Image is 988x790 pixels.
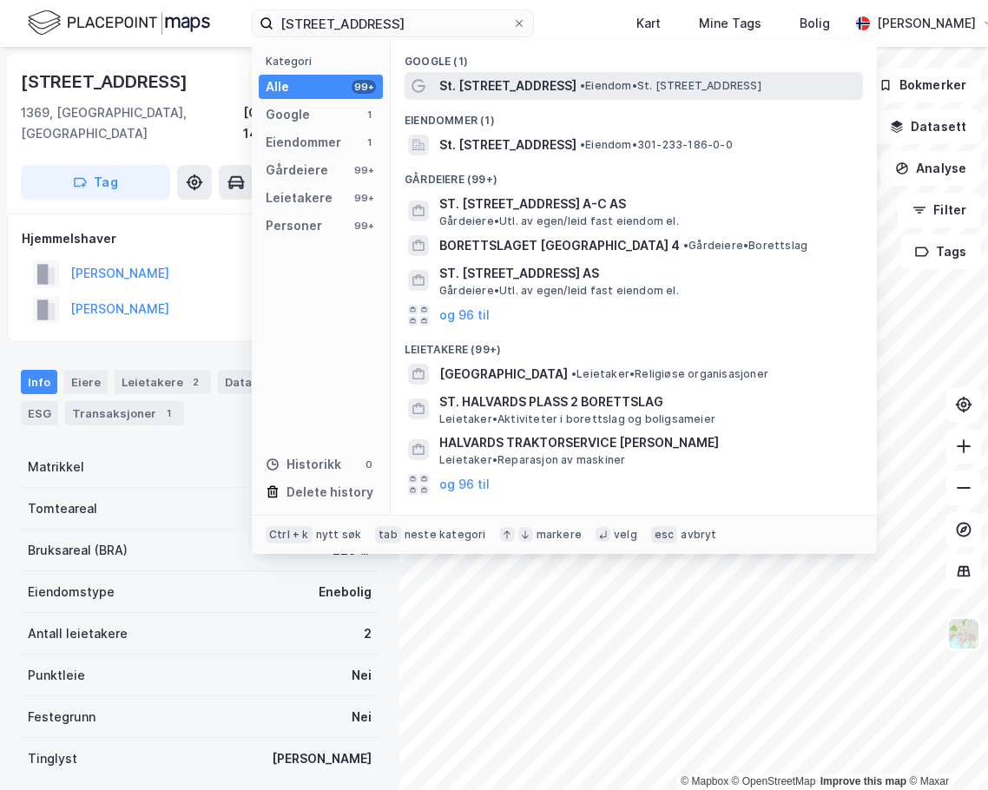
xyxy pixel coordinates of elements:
[820,775,906,787] a: Improve this map
[391,498,877,530] div: Personer (99+)
[273,10,512,36] input: Søk på adresse, matrikkel, gårdeiere, leietakere eller personer
[580,79,761,93] span: Eiendom • St. [STREET_ADDRESS]
[439,263,856,284] span: ST. [STREET_ADDRESS] AS
[28,748,77,769] div: Tinglyst
[580,138,733,152] span: Eiendom • 301-233-186-0-0
[64,370,108,394] div: Eiere
[439,364,568,385] span: [GEOGRAPHIC_DATA]
[947,617,980,650] img: Z
[65,401,184,425] div: Transaksjoner
[362,458,376,471] div: 0
[681,775,728,787] a: Mapbox
[439,76,576,96] span: St. [STREET_ADDRESS]
[900,234,981,269] button: Tags
[28,8,210,38] img: logo.f888ab2527a4732fd821a326f86c7f29.svg
[266,454,341,475] div: Historikk
[364,623,372,644] div: 2
[439,235,680,256] span: BORETTSLAGET [GEOGRAPHIC_DATA] 4
[391,159,877,190] div: Gårdeiere (99+)
[571,367,576,380] span: •
[571,367,768,381] span: Leietaker • Religiøse organisasjoner
[391,329,877,360] div: Leietakere (99+)
[875,109,981,144] button: Datasett
[580,138,585,151] span: •
[362,108,376,122] div: 1
[537,528,582,542] div: markere
[218,370,283,394] div: Datasett
[439,412,715,426] span: Leietaker • Aktiviteter i borettslag og boligsameier
[864,68,981,102] button: Bokmerker
[439,135,576,155] span: St. [STREET_ADDRESS]
[732,775,816,787] a: OpenStreetMap
[901,707,988,790] iframe: Chat Widget
[352,707,372,727] div: Nei
[880,151,981,186] button: Analyse
[580,79,585,92] span: •
[266,104,310,125] div: Google
[614,528,637,542] div: velg
[287,482,373,503] div: Delete history
[28,582,115,602] div: Eiendomstype
[391,41,877,72] div: Google (1)
[28,665,85,686] div: Punktleie
[272,748,372,769] div: [PERSON_NAME]
[651,526,678,543] div: esc
[21,401,58,425] div: ESG
[800,13,830,34] div: Bolig
[439,214,679,228] span: Gårdeiere • Utl. av egen/leid fast eiendom el.
[352,191,376,205] div: 99+
[439,194,856,214] span: ST. [STREET_ADDRESS] A-C AS
[352,665,372,686] div: Nei
[21,370,57,394] div: Info
[877,13,976,34] div: [PERSON_NAME]
[439,392,856,412] span: ST. HALVARDS PLASS 2 BORETTSLAG
[266,55,383,68] div: Kategori
[681,528,716,542] div: avbryt
[439,305,490,326] button: og 96 til
[266,215,322,236] div: Personer
[266,76,289,97] div: Alle
[115,370,211,394] div: Leietakere
[901,707,988,790] div: Kontrollprogram for chat
[21,102,243,144] div: 1369, [GEOGRAPHIC_DATA], [GEOGRAPHIC_DATA]
[636,13,661,34] div: Kart
[21,68,191,95] div: [STREET_ADDRESS]
[21,165,170,200] button: Tag
[266,188,333,208] div: Leietakere
[266,160,328,181] div: Gårdeiere
[683,239,688,252] span: •
[266,132,341,153] div: Eiendommer
[439,432,856,453] span: HALVARDS TRAKTORSERVICE [PERSON_NAME]
[28,540,128,561] div: Bruksareal (BRA)
[160,405,177,422] div: 1
[352,219,376,233] div: 99+
[405,528,486,542] div: neste kategori
[391,100,877,131] div: Eiendommer (1)
[375,526,401,543] div: tab
[699,13,761,34] div: Mine Tags
[319,582,372,602] div: Enebolig
[439,453,625,467] span: Leietaker • Reparasjon av maskiner
[266,526,313,543] div: Ctrl + k
[898,193,981,227] button: Filter
[187,373,204,391] div: 2
[28,623,128,644] div: Antall leietakere
[439,474,490,495] button: og 96 til
[352,80,376,94] div: 99+
[243,102,379,144] div: [GEOGRAPHIC_DATA], 14/890
[362,135,376,149] div: 1
[28,498,97,519] div: Tomteareal
[352,163,376,177] div: 99+
[439,284,679,298] span: Gårdeiere • Utl. av egen/leid fast eiendom el.
[28,457,84,477] div: Matrikkel
[28,707,96,727] div: Festegrunn
[683,239,807,253] span: Gårdeiere • Borettslag
[316,528,362,542] div: nytt søk
[22,228,378,249] div: Hjemmelshaver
